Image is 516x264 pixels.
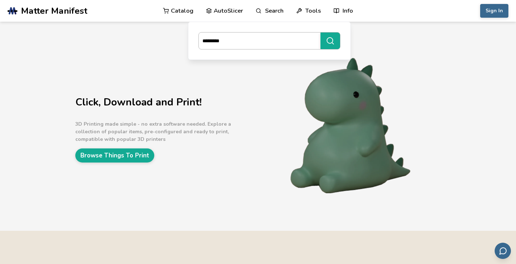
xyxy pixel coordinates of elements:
[21,6,87,16] span: Matter Manifest
[495,243,511,259] button: Send feedback via email
[75,148,154,163] a: Browse Things To Print
[480,4,508,18] button: Sign In
[75,120,256,143] p: 3D Printing made simple - no extra software needed. Explore a collection of popular items, pre-co...
[75,97,256,108] h1: Click, Download and Print!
